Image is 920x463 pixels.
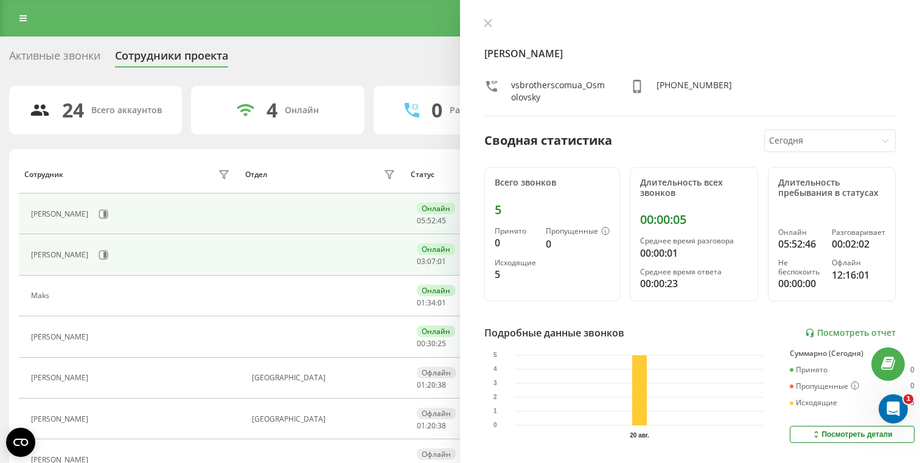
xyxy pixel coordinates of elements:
[811,430,892,439] div: Посмотреть детали
[790,381,859,391] div: Пропущенные
[495,235,536,250] div: 0
[417,380,425,390] span: 01
[417,325,455,337] div: Онлайн
[427,420,436,431] span: 20
[484,131,612,150] div: Сводная статистика
[417,257,446,266] div: : :
[546,237,610,251] div: 0
[31,251,91,259] div: [PERSON_NAME]
[437,380,446,390] span: 38
[417,367,456,378] div: Офлайн
[778,259,823,276] div: Не беспокоить
[832,228,885,237] div: Разговаривает
[417,298,425,308] span: 01
[427,215,436,226] span: 52
[6,428,35,457] button: Open CMP widget
[417,215,425,226] span: 05
[904,394,913,404] span: 1
[879,394,908,423] iframe: Intercom live chat
[417,420,425,431] span: 01
[493,394,497,400] text: 2
[805,328,896,338] a: Посмотреть отчет
[790,399,837,407] div: Исходящие
[493,366,497,372] text: 4
[24,170,63,179] div: Сотрудник
[832,259,885,267] div: Офлайн
[778,237,823,251] div: 05:52:46
[252,374,399,382] div: [GEOGRAPHIC_DATA]
[115,49,228,68] div: Сотрудники проекта
[640,237,748,245] div: Среднее время разговора
[640,268,748,276] div: Среднее время ответа
[417,203,455,214] div: Онлайн
[31,374,91,382] div: [PERSON_NAME]
[9,49,100,68] div: Активные звонки
[417,448,456,460] div: Офлайн
[778,228,823,237] div: Онлайн
[495,259,536,267] div: Исходящие
[252,415,399,423] div: [GEOGRAPHIC_DATA]
[640,178,748,198] div: Длительность всех звонков
[285,105,319,116] div: Онлайн
[546,227,610,237] div: Пропущенные
[630,432,649,439] text: 20 авг.
[778,178,886,198] div: Длительность пребывания в статусах
[640,246,748,260] div: 00:00:01
[417,338,425,349] span: 00
[495,267,536,282] div: 5
[417,408,456,419] div: Офлайн
[493,352,497,358] text: 5
[493,380,497,386] text: 3
[267,99,277,122] div: 4
[31,291,52,300] div: Maks
[417,217,446,225] div: : :
[484,325,624,340] div: Подробные данные звонков
[427,298,436,308] span: 34
[417,285,455,296] div: Онлайн
[495,178,610,188] div: Всего звонков
[417,256,425,266] span: 03
[484,46,896,61] h4: [PERSON_NAME]
[790,366,828,374] div: Принято
[778,276,823,291] div: 00:00:00
[437,420,446,431] span: 38
[437,256,446,266] span: 01
[427,380,436,390] span: 20
[31,415,91,423] div: [PERSON_NAME]
[431,99,442,122] div: 0
[245,170,267,179] div: Отдел
[832,268,885,282] div: 12:16:01
[640,212,748,227] div: 00:00:05
[910,366,915,374] div: 0
[31,333,91,341] div: [PERSON_NAME]
[495,227,536,235] div: Принято
[493,422,497,428] text: 0
[427,256,436,266] span: 07
[417,299,446,307] div: : :
[417,243,455,255] div: Онлайн
[91,105,162,116] div: Всего аккаунтов
[495,203,610,217] div: 5
[411,170,434,179] div: Статус
[910,399,915,407] div: 5
[31,210,91,218] div: [PERSON_NAME]
[417,381,446,389] div: : :
[450,105,516,116] div: Разговаривают
[790,426,915,443] button: Посмотреть детали
[657,79,732,103] div: [PHONE_NUMBER]
[493,408,497,414] text: 1
[437,298,446,308] span: 01
[417,422,446,430] div: : :
[437,338,446,349] span: 25
[427,338,436,349] span: 30
[437,215,446,226] span: 45
[640,276,748,291] div: 00:00:23
[417,339,446,348] div: : :
[790,349,915,358] div: Суммарно (Сегодня)
[910,381,915,391] div: 0
[832,237,885,251] div: 00:02:02
[511,79,605,103] div: vsbrotherscomua_Osmolovsky
[62,99,84,122] div: 24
